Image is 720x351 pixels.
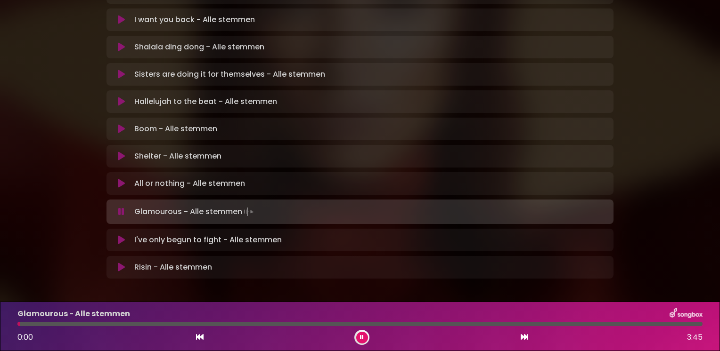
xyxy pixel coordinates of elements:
img: songbox-logo-white.png [670,308,703,320]
p: I want you back - Alle stemmen [134,14,255,25]
p: Glamourous - Alle stemmen [17,308,130,319]
p: Boom - Alle stemmen [134,123,217,135]
p: Shelter - Alle stemmen [134,151,221,162]
p: All or nothing - Alle stemmen [134,178,245,189]
p: Glamourous - Alle stemmen [134,205,255,218]
p: I've only begun to fight - Alle stemmen [134,234,282,246]
p: Sisters are doing it for themselves - Alle stemmen [134,69,325,80]
p: Shalala ding dong - Alle stemmen [134,41,264,53]
p: Hallelujah to the beat - Alle stemmen [134,96,277,107]
img: waveform4.gif [242,205,255,218]
p: Risin - Alle stemmen [134,262,212,273]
